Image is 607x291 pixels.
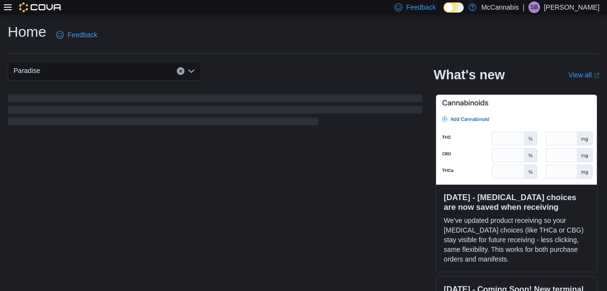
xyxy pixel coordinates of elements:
[8,22,46,42] h1: Home
[434,67,505,83] h2: What's new
[14,65,40,76] span: Paradise
[522,1,524,13] p: |
[443,2,464,13] input: Dark Mode
[530,1,538,13] span: SB
[19,2,62,12] img: Cova
[568,71,599,79] a: View allExternal link
[481,1,519,13] p: McCannabis
[444,216,589,264] p: We've updated product receiving so your [MEDICAL_DATA] choices (like THCa or CBG) stay visible fo...
[406,2,436,12] span: Feedback
[444,192,589,212] h3: [DATE] - [MEDICAL_DATA] choices are now saved when receiving
[593,73,599,78] svg: External link
[544,1,599,13] p: [PERSON_NAME]
[8,96,422,127] span: Loading
[68,30,97,40] span: Feedback
[52,25,101,44] a: Feedback
[177,67,184,75] button: Clear input
[187,67,195,75] button: Open list of options
[528,1,540,13] div: Samantha Butt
